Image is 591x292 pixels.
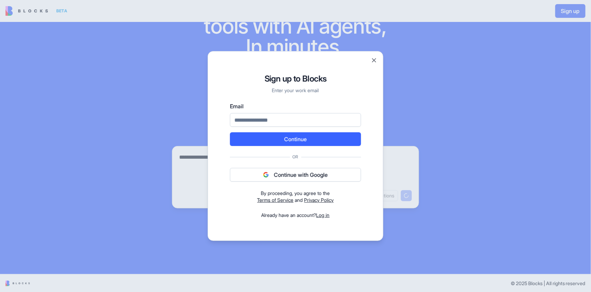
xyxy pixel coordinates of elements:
[230,190,361,197] div: By proceeding, you agree to the
[263,172,269,178] img: google logo
[304,197,334,203] a: Privacy Policy
[290,154,301,160] span: Or
[230,190,361,204] div: and
[371,57,378,64] button: Close
[230,132,361,146] button: Continue
[230,102,361,110] label: Email
[230,87,361,94] p: Enter your work email
[316,212,330,218] a: Log in
[230,168,361,182] button: Continue with Google
[257,197,294,203] a: Terms of Service
[230,212,361,219] div: Already have an account?
[230,73,361,84] h1: Sign up to Blocks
